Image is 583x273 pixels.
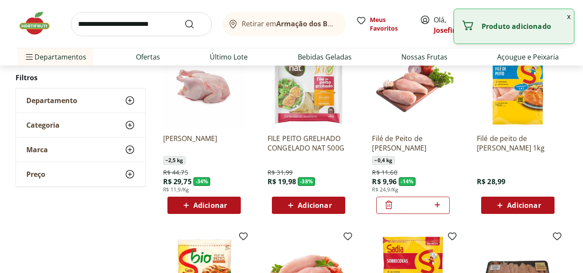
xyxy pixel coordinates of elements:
span: R$ 11,9/Kg [163,186,189,193]
button: Adicionar [272,197,345,214]
span: - 34 % [193,177,211,186]
img: Frango Carcaça [163,45,245,127]
button: Fechar notificação [564,9,574,24]
img: FILE PEITO GRELHADO CONGELADO NAT 500G [268,45,350,127]
span: Adicionar [507,202,541,209]
button: Adicionar [167,197,241,214]
button: Menu [24,47,35,67]
a: Filé de peito de [PERSON_NAME] 1kg [477,134,559,153]
button: Submit Search [184,19,205,29]
span: Retirar em [242,20,337,28]
span: ~ 2,5 kg [163,156,186,165]
span: - 38 % [298,177,315,186]
a: Açougue e Peixaria [497,52,559,62]
span: Departamento [26,96,77,105]
a: Bebidas Geladas [298,52,352,62]
span: R$ 28,99 [477,177,505,186]
a: Último Lote [210,52,248,62]
a: [PERSON_NAME] [163,134,245,153]
button: Marca [16,138,145,162]
span: - 14 % [399,177,416,186]
span: R$ 11,60 [372,168,397,177]
span: ~ 0,4 kg [372,156,394,165]
span: R$ 19,98 [268,177,296,186]
h2: Filtros [16,69,146,86]
span: Olá, [434,15,472,35]
button: Departamento [16,88,145,113]
img: Filé de peito de frango Sadia 1kg [477,45,559,127]
img: Hortifruti [17,10,60,36]
button: Categoria [16,113,145,137]
span: R$ 24,9/Kg [372,186,398,193]
img: Filé de Peito de Frango Resfriado [372,45,454,127]
span: Preço [26,170,45,179]
span: R$ 9,96 [372,177,397,186]
span: Departamentos [24,47,86,67]
span: Marca [26,145,48,154]
input: search [71,12,212,36]
span: Meus Favoritos [370,16,410,33]
span: R$ 44,75 [163,168,188,177]
a: Ofertas [136,52,160,62]
a: Filé de Peito de [PERSON_NAME] [372,134,454,153]
b: Armação dos Búzios/RJ [276,19,356,28]
span: R$ 31,99 [268,168,293,177]
button: Retirar emArmação dos Búzios/RJ [222,12,346,36]
a: Meus Favoritos [356,16,410,33]
a: FILE PEITO GRELHADO CONGELADO NAT 500G [268,134,350,153]
span: R$ 29,75 [163,177,192,186]
span: Adicionar [193,202,227,209]
button: Preço [16,162,145,186]
a: Nossas Frutas [401,52,447,62]
button: Adicionar [481,197,555,214]
span: Categoria [26,121,60,129]
span: Adicionar [298,202,331,209]
a: Josefina [434,25,461,35]
p: Produto adicionado [482,22,567,31]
